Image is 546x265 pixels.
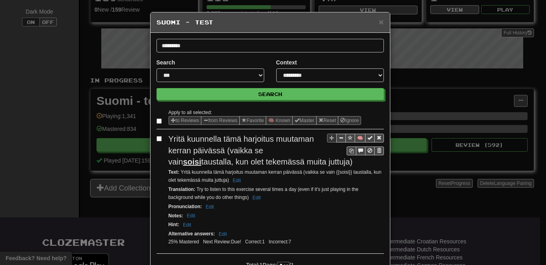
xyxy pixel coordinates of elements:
button: 🧠 Known [266,116,293,125]
button: Ignore [338,116,361,125]
u: soisi [183,157,201,166]
label: Search [157,58,175,66]
strong: Pronunciation : [169,204,202,209]
strong: Hint : [169,222,179,227]
label: Context [276,58,297,66]
strong: Text : [169,169,180,175]
button: Edit [216,230,229,239]
small: Apply to all selected: [169,110,212,115]
li: Incorrect: 7 [267,239,293,245]
li: Correct: 1 [243,239,267,245]
span: Yritä kuunnella tämä harjoitus muutaman kerran päivässä (vaikka se vain taustalla, kun olet tekem... [169,135,353,166]
button: to Reviews [169,116,202,125]
h5: Suomi - test [157,18,384,26]
button: Master [292,116,317,125]
li: 25% Mastered [167,239,201,245]
button: Search [157,88,384,100]
span: 2025-04-27 [231,239,241,245]
button: Reset [316,116,338,125]
button: from Reviews [201,116,240,125]
button: Edit [230,176,243,185]
div: Sentence controls [347,147,384,155]
strong: Translation : [169,187,195,192]
button: Favorite [239,116,266,125]
span: × [379,17,383,26]
strong: Alternative answers : [169,231,215,237]
button: Edit [181,221,194,229]
button: Edit [185,211,198,220]
li: Next Review: [201,239,243,245]
div: Sentence options [169,116,361,125]
div: Sentence controls [327,133,384,155]
small: Try to listen to this exercise several times a day (even if it's just playing in the background w... [169,187,359,200]
button: 🧠 [355,134,365,143]
button: Edit [250,193,263,202]
button: Close [379,18,383,26]
button: Edit [203,203,217,211]
small: Yritä kuunnella tämä harjoitus muutaman kerran päivässä (vaikka se vain {{soisi}} taustalla, kun ... [169,169,381,183]
strong: Notes : [169,213,183,219]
